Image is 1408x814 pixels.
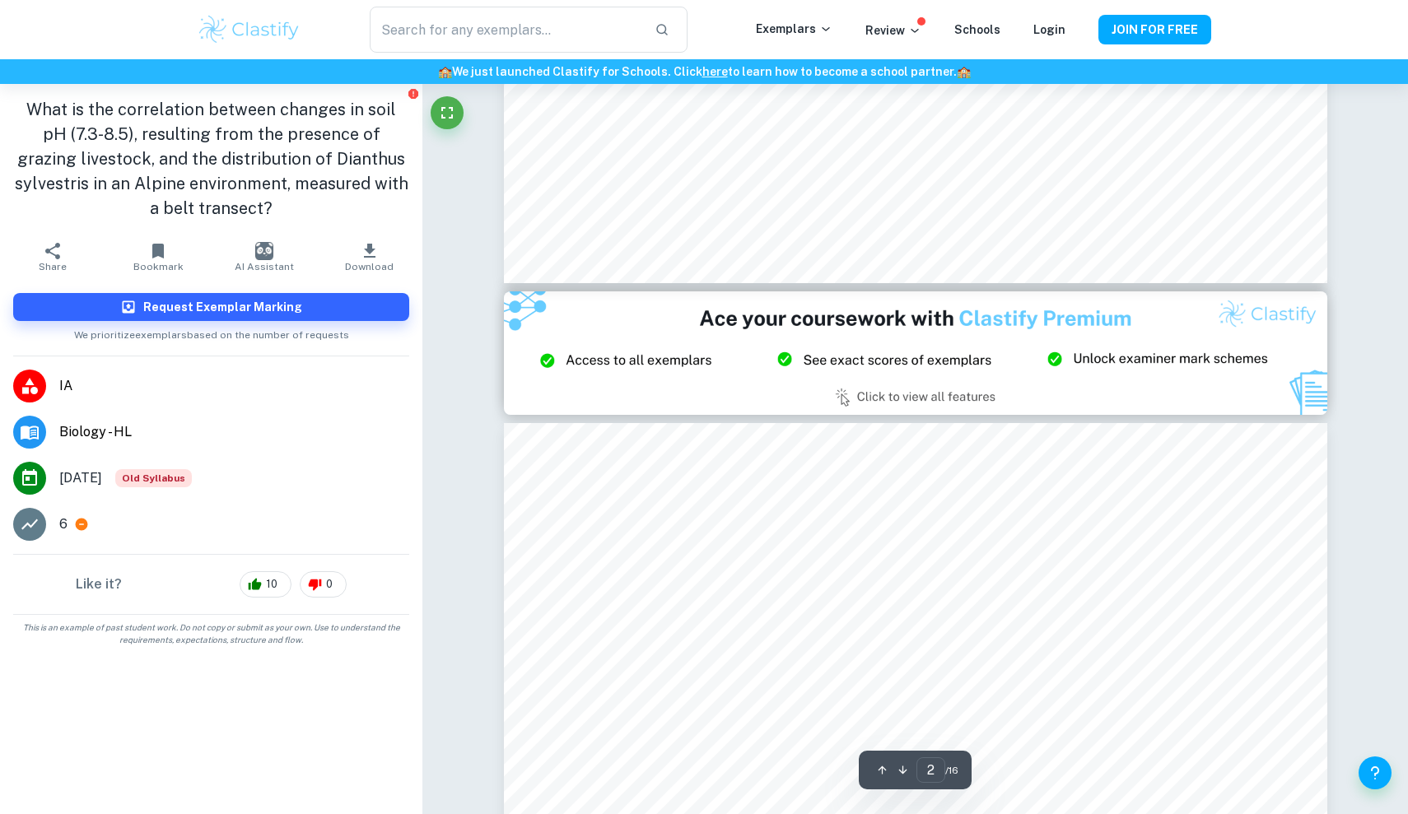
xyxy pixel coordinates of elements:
[143,298,302,316] h6: Request Exemplar Marking
[74,321,349,342] span: We prioritize exemplars based on the number of requests
[756,20,832,38] p: Exemplars
[1359,756,1392,789] button: Help and Feedback
[76,574,122,594] h6: Like it?
[431,96,464,129] button: Fullscreen
[345,261,394,272] span: Download
[504,291,1327,415] img: Ad
[255,242,273,260] img: AI Assistant
[702,65,728,78] a: here
[240,571,291,598] div: 10
[1033,23,1065,36] a: Login
[197,13,301,46] img: Clastify logo
[39,261,67,272] span: Share
[115,469,192,487] span: Old Syllabus
[7,621,416,646] span: This is an example of past student work. Do not copy or submit as your own. Use to understand the...
[212,234,317,280] button: AI Assistant
[370,7,641,53] input: Search for any exemplars...
[957,65,971,78] span: 🏫
[438,65,452,78] span: 🏫
[3,63,1405,81] h6: We just launched Clastify for Schools. Click to learn how to become a school partner.
[235,261,294,272] span: AI Assistant
[1098,15,1211,44] button: JOIN FOR FREE
[59,422,409,442] span: Biology - HL
[105,234,211,280] button: Bookmark
[59,376,409,396] span: IA
[317,234,422,280] button: Download
[59,468,102,488] span: [DATE]
[13,293,409,321] button: Request Exemplar Marking
[133,261,184,272] span: Bookmark
[945,763,958,778] span: / 16
[407,87,419,100] button: Report issue
[865,21,921,40] p: Review
[59,514,68,534] p: 6
[317,576,342,593] span: 0
[954,23,1000,36] a: Schools
[300,571,347,598] div: 0
[13,97,409,221] h1: What is the correlation between changes in soil pH (7.3-8.5), resulting from the presence of graz...
[257,576,287,593] span: 10
[115,469,192,487] div: Starting from the May 2025 session, the Biology IA requirements have changed. It's OK to refer to...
